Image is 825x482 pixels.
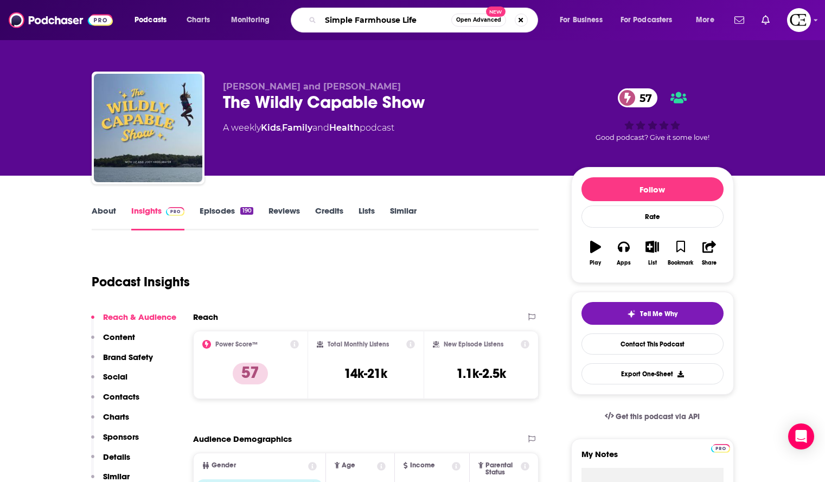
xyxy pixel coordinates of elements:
div: Share [702,260,717,266]
span: Gender [212,462,236,469]
button: Details [91,452,130,472]
div: Apps [617,260,631,266]
a: Show notifications dropdown [730,11,749,29]
a: Health [329,123,360,133]
a: Episodes190 [200,205,253,230]
img: Podchaser Pro [711,444,730,453]
img: User Profile [787,8,811,32]
a: Lists [359,205,375,230]
button: open menu [127,11,181,29]
p: Content [103,332,135,342]
a: Get this podcast via API [596,403,709,430]
button: Show profile menu [787,8,811,32]
button: Content [91,332,135,352]
div: Open Intercom Messenger [788,423,814,449]
span: , [280,123,282,133]
h2: New Episode Listens [444,340,503,348]
div: A weekly podcast [223,121,394,134]
img: Podchaser Pro [166,207,185,216]
a: Reviews [268,205,300,230]
button: Sponsors [91,432,139,452]
label: My Notes [581,449,724,468]
h2: Power Score™ [215,340,258,348]
p: Sponsors [103,432,139,442]
button: Charts [91,412,129,432]
h3: 14k-21k [344,365,387,382]
img: The Wildly Capable Show [94,74,202,182]
input: Search podcasts, credits, & more... [321,11,451,29]
div: List [648,260,657,266]
span: Tell Me Why [640,310,677,318]
span: New [486,7,506,17]
a: 57 [618,88,657,107]
span: More [696,12,714,28]
p: Social [103,371,127,382]
h1: Podcast Insights [92,274,190,290]
img: tell me why sparkle [627,310,636,318]
h3: 1.1k-2.5k [456,365,506,382]
div: Play [590,260,601,266]
h2: Reach [193,312,218,322]
div: 57Good podcast? Give it some love! [571,81,734,149]
button: Social [91,371,127,391]
button: Reach & Audience [91,312,176,332]
span: Income [410,462,435,469]
span: Parental Status [485,462,519,476]
button: open menu [223,11,284,29]
span: For Business [560,12,603,28]
a: Show notifications dropdown [757,11,774,29]
a: Similar [390,205,417,230]
button: Share [695,234,723,273]
div: Rate [581,205,724,228]
button: open menu [688,11,728,29]
button: tell me why sparkleTell Me Why [581,302,724,325]
span: and [312,123,329,133]
span: For Podcasters [621,12,673,28]
button: List [638,234,666,273]
button: Play [581,234,610,273]
span: Get this podcast via API [616,412,700,421]
a: Kids [261,123,280,133]
h2: Audience Demographics [193,434,292,444]
span: [PERSON_NAME] and [PERSON_NAME] [223,81,401,92]
button: Export One-Sheet [581,363,724,384]
div: 190 [240,207,253,215]
div: Search podcasts, credits, & more... [301,8,548,33]
h2: Total Monthly Listens [328,340,389,348]
p: Similar [103,471,130,481]
span: Age [342,462,355,469]
img: Podchaser - Follow, Share and Rate Podcasts [9,10,113,30]
p: Details [103,452,130,462]
p: Charts [103,412,129,422]
span: Good podcast? Give it some love! [596,133,709,142]
a: Charts [180,11,216,29]
a: Contact This Podcast [581,333,724,355]
span: Logged in as cozyearthaudio [787,8,811,32]
button: Open AdvancedNew [451,14,506,27]
span: Podcasts [135,12,167,28]
span: 57 [629,88,657,107]
div: Bookmark [668,260,693,266]
button: Apps [610,234,638,273]
p: 57 [233,363,268,384]
a: InsightsPodchaser Pro [131,205,185,230]
button: Contacts [91,391,139,412]
p: Reach & Audience [103,312,176,322]
a: Family [282,123,312,133]
button: Follow [581,177,724,201]
p: Contacts [103,391,139,402]
span: Charts [187,12,210,28]
p: Brand Safety [103,352,153,362]
button: Bookmark [667,234,695,273]
button: Brand Safety [91,352,153,372]
button: open menu [552,11,616,29]
span: Open Advanced [456,17,501,23]
a: Pro website [711,442,730,453]
button: open menu [613,11,688,29]
a: About [92,205,116,230]
a: Credits [315,205,343,230]
span: Monitoring [231,12,270,28]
